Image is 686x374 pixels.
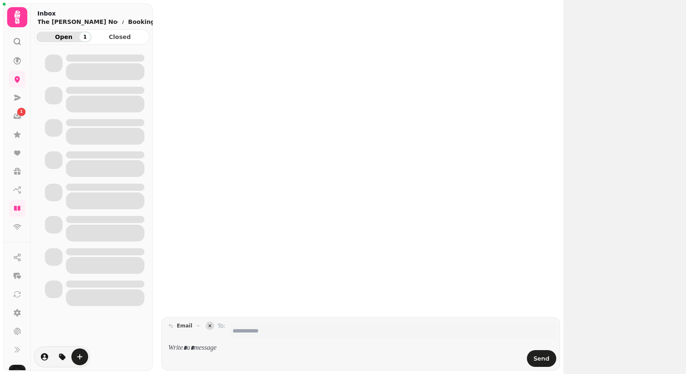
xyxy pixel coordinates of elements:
[99,34,141,40] span: Closed
[92,31,148,42] button: Closed
[37,9,165,18] h2: Inbox
[71,348,88,365] button: create-convo
[128,18,165,26] button: Bookings
[165,321,204,331] button: email
[37,18,118,26] p: The [PERSON_NAME] Nook
[43,34,85,40] span: Open
[217,322,225,338] label: To:
[37,18,165,26] nav: breadcrumb
[79,32,90,42] div: 1
[54,348,71,365] button: tag-thread
[20,109,23,115] span: 1
[9,108,26,125] a: 1
[206,322,214,330] button: collapse
[36,31,92,42] button: Open1
[527,350,556,367] button: Send
[534,356,550,361] span: Send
